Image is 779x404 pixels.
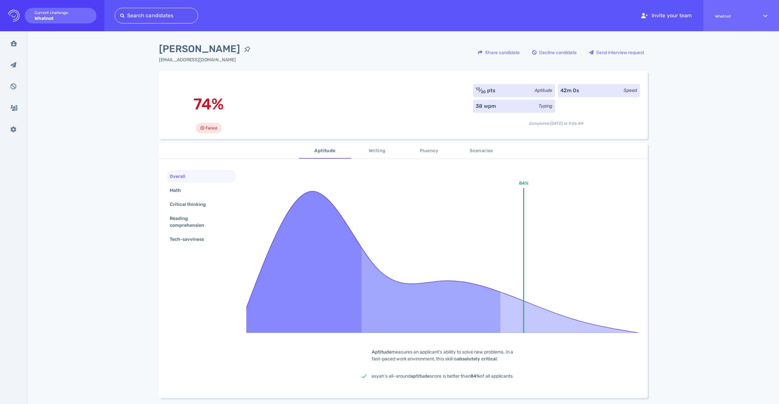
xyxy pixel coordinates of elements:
div: Typing [539,103,552,109]
span: Scenarios [459,147,504,155]
span: Fluency [407,147,452,155]
button: Share candidate [474,45,523,60]
span: asyah's all-around score is better than of all applicants. [371,373,514,379]
b: absolutely critical [457,356,497,362]
div: Reading comprehension [168,214,229,230]
div: Speed [624,87,637,94]
div: Aptitude [535,87,552,94]
div: 38 wpm [476,102,496,110]
div: Math [168,186,189,195]
div: Share candidate [475,45,523,60]
div: Completed [DATE] at 9:06 AM [473,115,640,126]
div: ⁄ pts [476,87,496,94]
b: Aptitude [372,349,392,355]
span: [PERSON_NAME] [159,42,240,56]
div: measures an applicant's ability to solve new problems. In a fast-paced work environment, this ski... [362,349,525,362]
sup: 12 [476,87,480,91]
b: aptitude [411,373,430,379]
span: 74% [194,95,224,113]
span: Writing [355,147,399,155]
span: Aptitude [303,147,347,155]
div: Send interview request [586,45,647,60]
div: Critical thinking [168,200,214,209]
text: 84% [519,180,528,186]
button: Decline candidate [528,45,580,60]
span: Whatnot [715,14,752,19]
div: Tech-savviness [168,235,212,244]
b: 84% [470,373,480,379]
sub: 20 [481,90,486,94]
div: Click to copy the email address [159,56,255,63]
button: Send interview request [585,45,648,60]
div: Decline candidate [529,45,580,60]
span: Failed [206,124,217,132]
div: 42m 0s [560,87,579,94]
div: Overall [168,172,193,181]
